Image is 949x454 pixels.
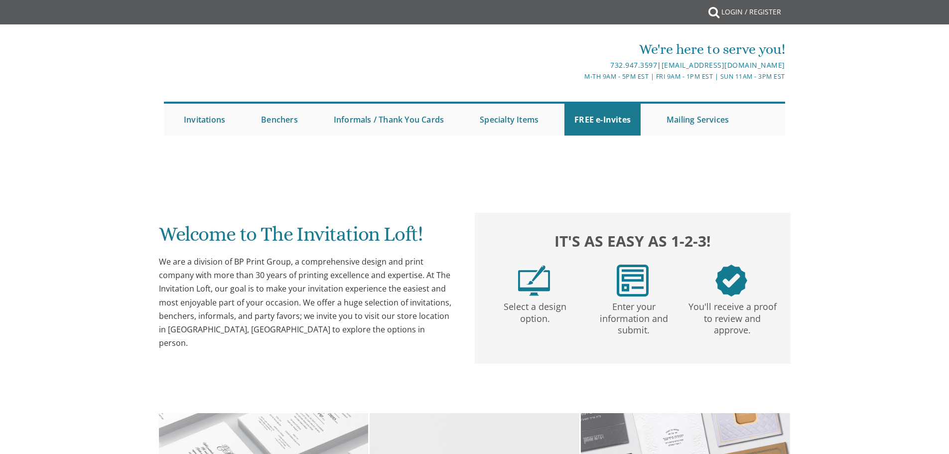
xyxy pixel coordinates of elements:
p: Select a design option. [488,297,582,325]
a: 732.947.3597 [610,60,657,70]
img: step2.png [617,265,649,297]
h1: Welcome to The Invitation Loft! [159,223,455,253]
img: step3.png [715,265,747,297]
a: Informals / Thank You Cards [324,104,454,136]
div: We're here to serve you! [372,39,785,59]
div: | [372,59,785,71]
img: step1.png [518,265,550,297]
div: We are a division of BP Print Group, a comprehensive design and print company with more than 30 y... [159,255,455,350]
div: M-Th 9am - 5pm EST | Fri 9am - 1pm EST | Sun 11am - 3pm EST [372,71,785,82]
a: Mailing Services [657,104,739,136]
p: You'll receive a proof to review and approve. [685,297,780,336]
a: [EMAIL_ADDRESS][DOMAIN_NAME] [662,60,785,70]
a: Specialty Items [470,104,548,136]
h2: It's as easy as 1-2-3! [485,230,781,252]
a: Invitations [174,104,235,136]
p: Enter your information and submit. [586,297,681,336]
a: Benchers [251,104,308,136]
a: FREE e-Invites [564,104,641,136]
